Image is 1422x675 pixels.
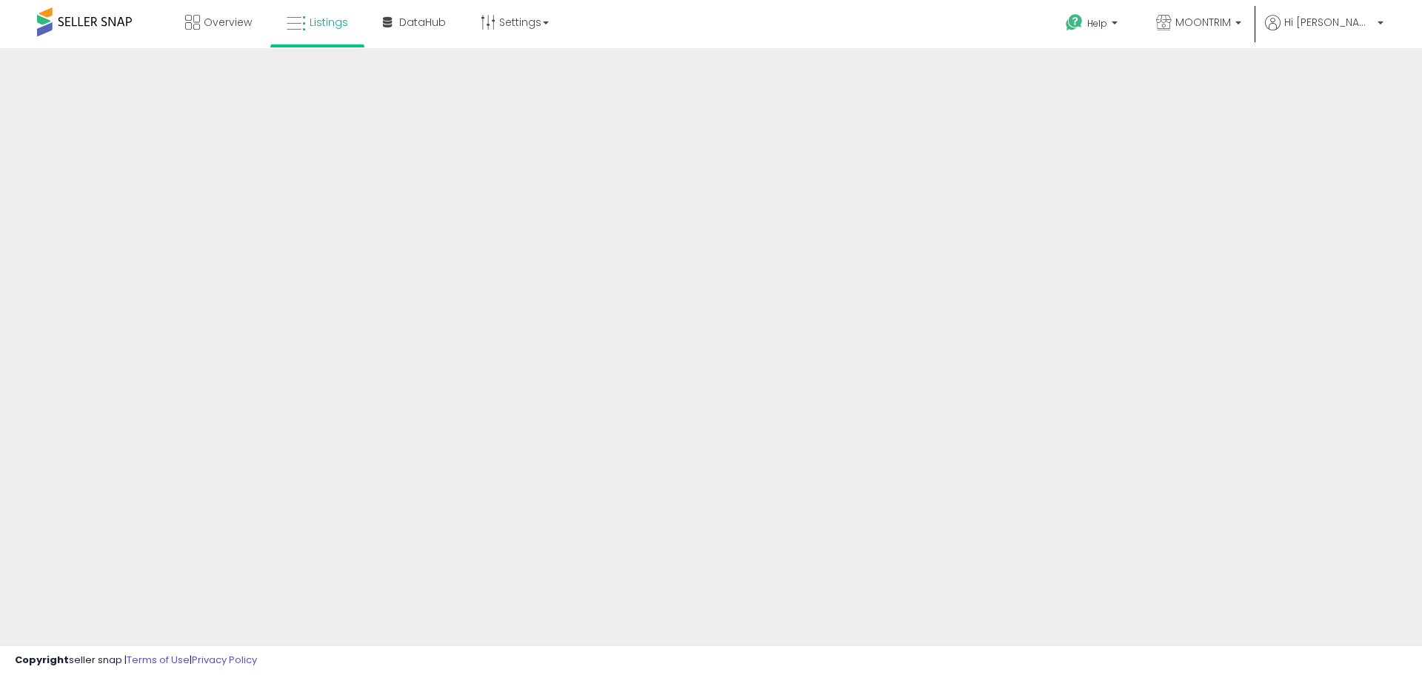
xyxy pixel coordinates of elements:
[310,15,348,30] span: Listings
[1265,15,1383,48] a: Hi [PERSON_NAME]
[1284,15,1373,30] span: Hi [PERSON_NAME]
[15,653,69,667] strong: Copyright
[399,15,446,30] span: DataHub
[127,653,190,667] a: Terms of Use
[1175,15,1231,30] span: MOONTRIM
[1087,17,1107,30] span: Help
[204,15,252,30] span: Overview
[15,654,257,668] div: seller snap | |
[1065,13,1084,32] i: Get Help
[192,653,257,667] a: Privacy Policy
[1054,2,1132,48] a: Help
